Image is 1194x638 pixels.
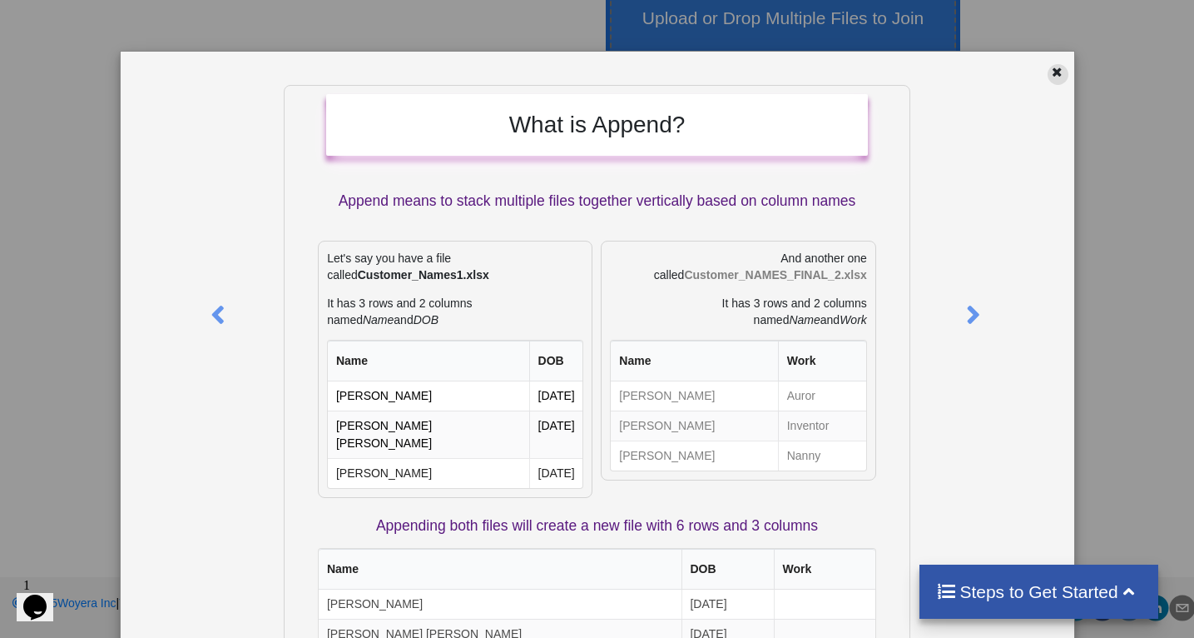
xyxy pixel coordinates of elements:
[319,590,681,619] td: [PERSON_NAME]
[778,441,866,471] td: Nanny
[840,313,867,326] i: Work
[610,250,866,283] p: And another one called
[319,549,681,590] th: Name
[363,313,394,326] i: Name
[611,411,777,441] td: [PERSON_NAME]
[328,411,529,458] td: [PERSON_NAME] [PERSON_NAME]
[328,458,529,488] td: [PERSON_NAME]
[681,590,774,619] td: [DATE]
[327,295,583,328] p: It has 3 rows and 2 columns named and
[343,111,851,139] h2: What is Append?
[327,250,583,283] p: Let's say you have a file called
[328,341,529,381] th: Name
[789,313,820,326] i: Name
[414,313,438,326] i: DOB
[778,341,866,381] th: Work
[326,191,868,212] p: Append means to stack multiple files together vertically based on column names
[774,549,875,590] th: Work
[529,341,583,381] th: DOB
[610,295,866,328] p: It has 3 rows and 2 columns named and
[328,381,529,411] td: [PERSON_NAME]
[778,381,866,411] td: Auror
[611,441,777,471] td: [PERSON_NAME]
[529,381,583,411] td: [DATE]
[681,549,774,590] th: DOB
[611,341,777,381] th: Name
[684,268,866,282] b: Customer_NAMES_FINAL_2.xlsx
[17,571,70,621] iframe: chat widget
[529,411,583,458] td: [DATE]
[611,381,777,411] td: [PERSON_NAME]
[529,458,583,488] td: [DATE]
[358,268,489,282] b: Customer_Names1.xlsx
[936,581,1142,602] h4: Steps to Get Started
[318,516,876,536] p: Appending both files will create a new file with 6 rows and 3 columns
[778,411,866,441] td: Inventor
